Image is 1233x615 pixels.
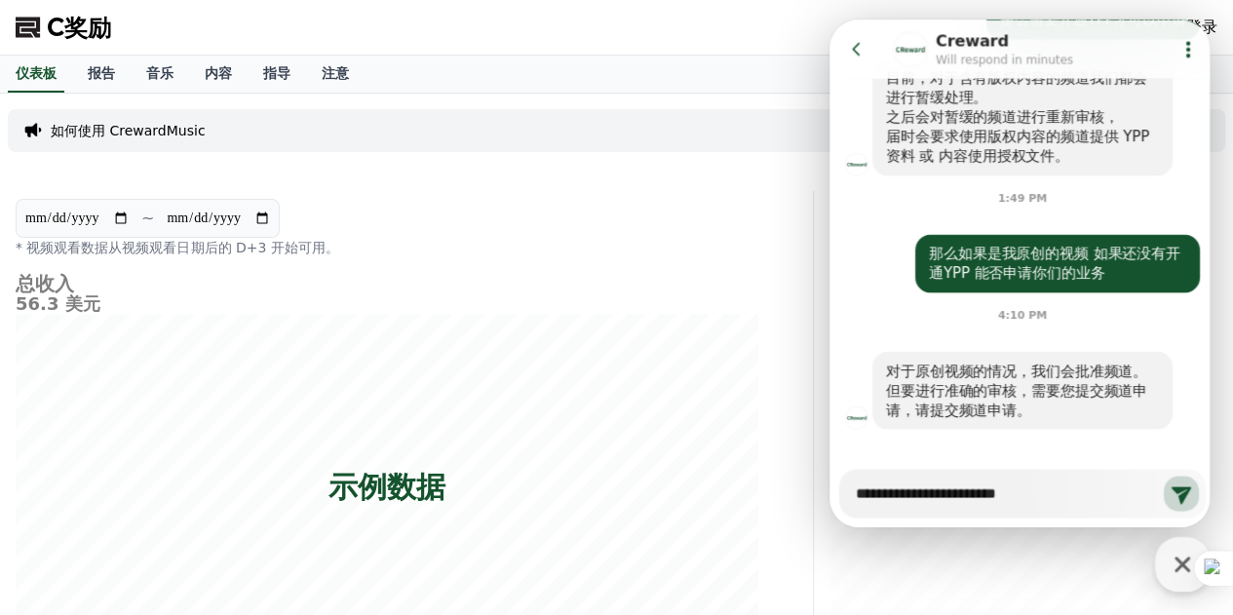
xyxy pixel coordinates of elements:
[16,293,100,314] font: 56.3 美元
[47,14,111,41] font: C奖励
[88,65,115,81] font: 报告
[141,209,154,227] font: ~
[328,469,445,503] font: 示例数据
[263,65,290,81] font: 指导
[8,56,64,93] a: 仪表板
[131,56,189,93] a: 音乐
[322,65,349,81] font: 注意
[205,65,232,81] font: 内容
[51,121,206,140] a: 如何使用 CrewardMusic
[16,12,111,43] a: C奖励
[1186,18,1217,36] font: 登录
[1186,16,1217,39] a: 登录
[16,65,57,81] font: 仪表板
[16,272,74,295] font: 总收入
[72,56,131,93] a: 报告
[16,240,339,255] font: * 视频观看数据从视频观看日期后的 D+3 开始可用。
[829,19,1210,527] iframe: Channel chat
[248,56,306,93] a: 指导
[146,65,173,81] font: 音乐
[189,56,248,93] a: 内容
[51,123,206,138] font: 如何使用 CrewardMusic
[306,56,365,93] a: 注意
